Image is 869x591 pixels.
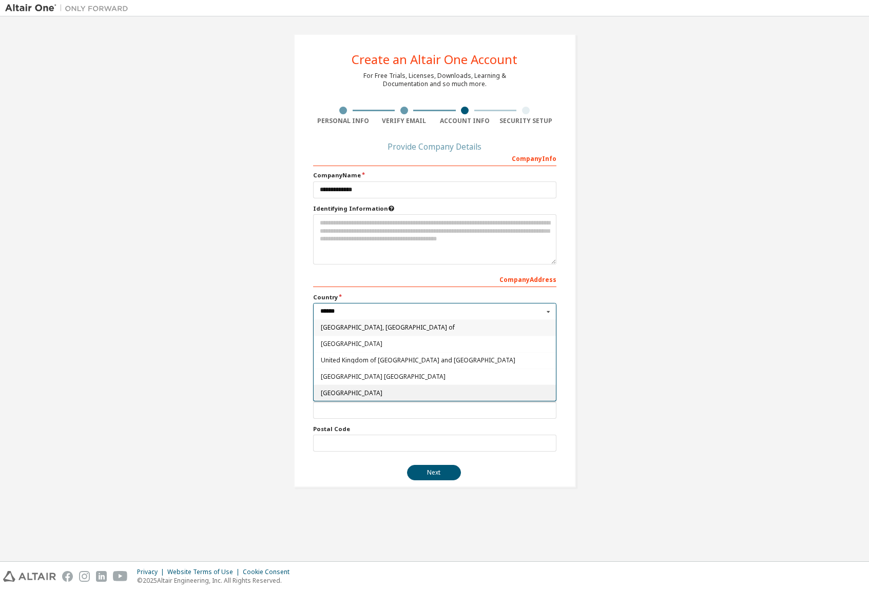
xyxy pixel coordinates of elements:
[320,325,549,331] span: [GEOGRAPHIC_DATA], [GEOGRAPHIC_DATA] of
[313,171,556,179] label: Company Name
[137,568,167,576] div: Privacy
[3,571,56,582] img: altair_logo.svg
[374,117,435,125] div: Verify Email
[320,341,549,347] span: [GEOGRAPHIC_DATA]
[313,117,374,125] div: Personal Info
[313,150,556,166] div: Company Info
[313,271,556,287] div: Company Address
[495,117,556,125] div: Security Setup
[79,571,90,582] img: instagram.svg
[137,576,296,585] p: © 2025 Altair Engineering, Inc. All Rights Reserved.
[435,117,496,125] div: Account Info
[243,568,296,576] div: Cookie Consent
[313,144,556,150] div: Provide Company Details
[113,571,128,582] img: youtube.svg
[352,53,517,66] div: Create an Altair One Account
[320,374,549,380] span: [GEOGRAPHIC_DATA] [GEOGRAPHIC_DATA]
[320,390,549,396] span: [GEOGRAPHIC_DATA]
[96,571,107,582] img: linkedin.svg
[313,425,556,433] label: Postal Code
[313,293,556,301] label: Country
[313,205,556,213] label: Please provide any information that will help our support team identify your company. Email and n...
[320,357,549,363] span: United Kingdom of [GEOGRAPHIC_DATA] and [GEOGRAPHIC_DATA]
[5,3,133,13] img: Altair One
[62,571,73,582] img: facebook.svg
[407,465,461,480] button: Next
[363,72,506,88] div: For Free Trials, Licenses, Downloads, Learning & Documentation and so much more.
[167,568,243,576] div: Website Terms of Use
